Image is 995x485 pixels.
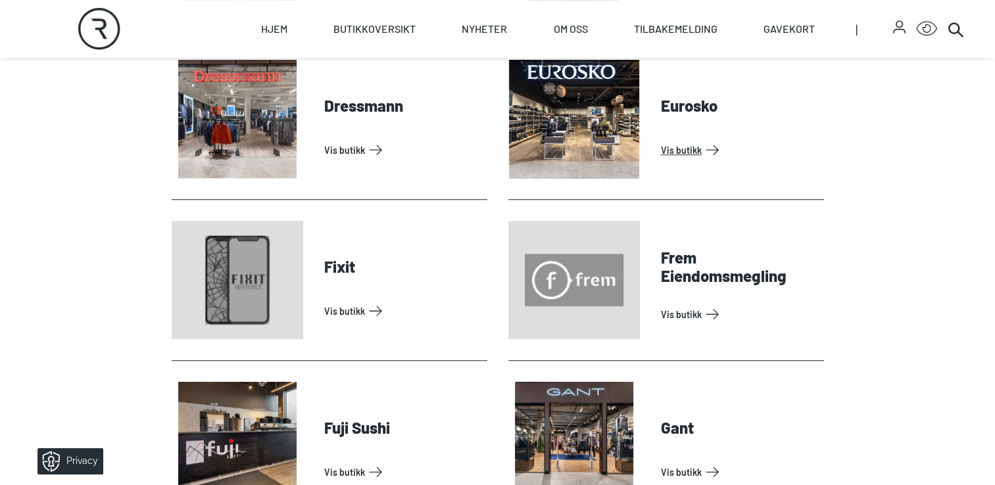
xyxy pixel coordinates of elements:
a: Vis Butikk: Gant [661,461,819,482]
iframe: Manage Preferences [13,444,120,478]
a: Vis Butikk: Dressmann [324,139,482,160]
button: Open Accessibility Menu [916,18,937,39]
a: Vis Butikk: Eurosko [661,139,819,160]
a: Vis Butikk: Frem Eiendomsmegling [661,304,819,325]
a: Vis Butikk: Fixit [324,300,482,321]
a: Vis Butikk: Fuji Sushi [324,461,482,482]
